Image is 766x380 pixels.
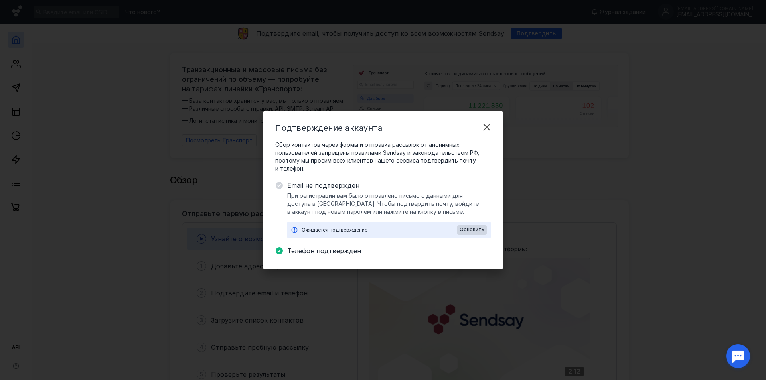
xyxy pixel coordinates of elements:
[457,225,487,235] button: Обновить
[287,181,491,190] span: Email не подтвержден
[460,227,484,232] span: Обновить
[275,141,491,173] span: Сбор контактов через формы и отправка рассылок от анонимных пользователей запрещены правилами Sen...
[302,226,457,234] div: Ожидается подтверждение
[287,192,491,216] span: При регистрации вам было отправлено письмо с данными для доступа в [GEOGRAPHIC_DATA]. Чтобы подтв...
[275,123,382,133] span: Подтверждение аккаунта
[287,246,491,256] span: Телефон подтвержден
